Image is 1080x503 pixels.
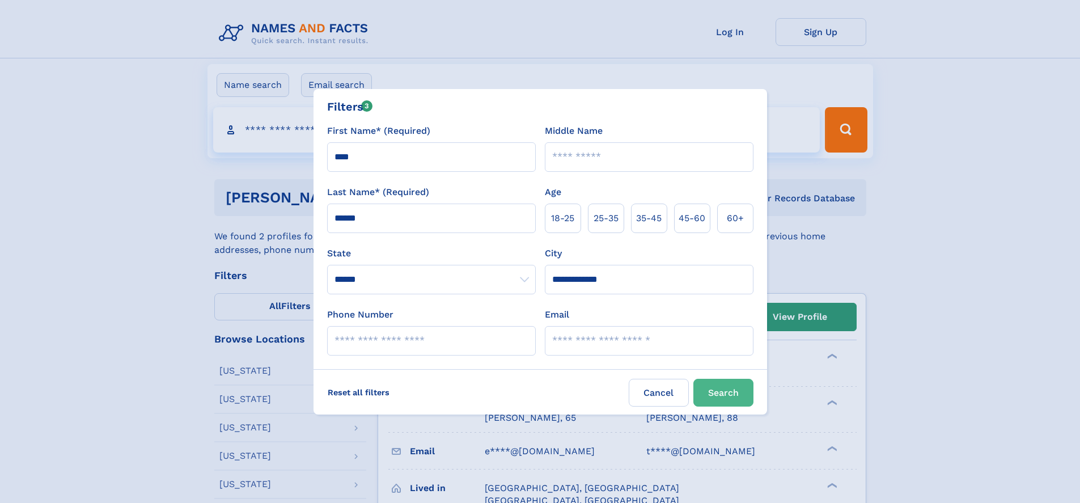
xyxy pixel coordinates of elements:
[327,124,430,138] label: First Name* (Required)
[727,212,744,225] span: 60+
[545,124,603,138] label: Middle Name
[320,379,397,406] label: Reset all filters
[545,308,569,322] label: Email
[327,308,393,322] label: Phone Number
[327,185,429,199] label: Last Name* (Required)
[327,98,373,115] div: Filters
[551,212,574,225] span: 18‑25
[679,212,705,225] span: 45‑60
[594,212,619,225] span: 25‑35
[327,247,536,260] label: State
[545,185,561,199] label: Age
[629,379,689,407] label: Cancel
[636,212,662,225] span: 35‑45
[545,247,562,260] label: City
[693,379,753,407] button: Search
